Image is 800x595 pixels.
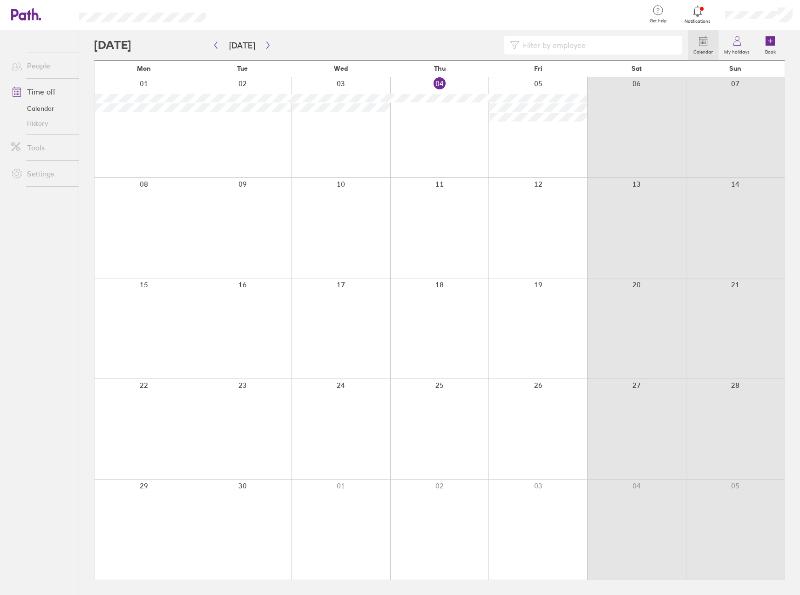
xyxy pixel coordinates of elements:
[683,19,713,24] span: Notifications
[631,65,642,72] span: Sat
[729,65,741,72] span: Sun
[4,56,79,75] a: People
[4,164,79,183] a: Settings
[4,116,79,131] a: History
[719,47,755,55] label: My holidays
[137,65,151,72] span: Mon
[222,38,263,53] button: [DATE]
[4,138,79,157] a: Tools
[683,5,713,24] a: Notifications
[688,30,719,60] a: Calendar
[237,65,248,72] span: Tue
[643,18,673,24] span: Get help
[4,101,79,116] a: Calendar
[759,47,781,55] label: Book
[334,65,348,72] span: Wed
[534,65,542,72] span: Fri
[4,82,79,101] a: Time off
[688,47,719,55] label: Calendar
[519,36,677,54] input: Filter by employee
[719,30,755,60] a: My holidays
[434,65,446,72] span: Thu
[755,30,785,60] a: Book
